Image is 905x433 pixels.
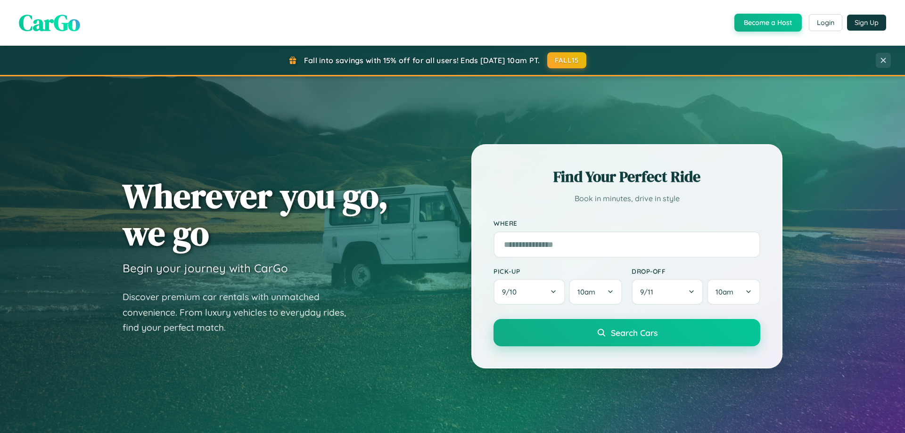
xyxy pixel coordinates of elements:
[847,15,886,31] button: Sign Up
[502,287,521,296] span: 9 / 10
[809,14,842,31] button: Login
[123,261,288,275] h3: Begin your journey with CarGo
[569,279,622,305] button: 10am
[611,327,658,338] span: Search Cars
[494,279,565,305] button: 9/10
[494,192,760,205] p: Book in minutes, drive in style
[640,287,658,296] span: 9 / 11
[123,289,358,335] p: Discover premium car rentals with unmatched convenience. From luxury vehicles to everyday rides, ...
[494,220,760,228] label: Where
[632,279,703,305] button: 9/11
[494,267,622,275] label: Pick-up
[734,14,802,32] button: Become a Host
[716,287,733,296] span: 10am
[19,7,80,38] span: CarGo
[304,56,540,65] span: Fall into savings with 15% off for all users! Ends [DATE] 10am PT.
[494,319,760,346] button: Search Cars
[707,279,760,305] button: 10am
[577,287,595,296] span: 10am
[632,267,760,275] label: Drop-off
[123,177,388,252] h1: Wherever you go, we go
[494,166,760,187] h2: Find Your Perfect Ride
[547,52,587,68] button: FALL15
